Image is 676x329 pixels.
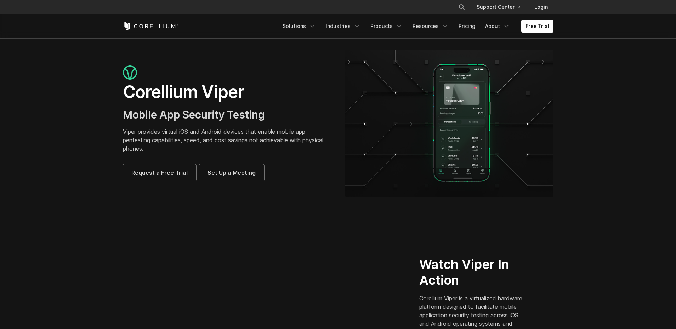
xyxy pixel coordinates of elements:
[345,50,553,197] img: viper_hero
[199,164,264,181] a: Set Up a Meeting
[123,65,137,80] img: viper_icon_large
[123,22,179,30] a: Corellium Home
[529,1,553,13] a: Login
[455,1,468,13] button: Search
[123,164,196,181] a: Request a Free Trial
[278,20,553,33] div: Navigation Menu
[481,20,514,33] a: About
[454,20,479,33] a: Pricing
[450,1,553,13] div: Navigation Menu
[208,168,256,177] span: Set Up a Meeting
[123,127,331,153] p: Viper provides virtual iOS and Android devices that enable mobile app pentesting capabilities, sp...
[278,20,320,33] a: Solutions
[408,20,453,33] a: Resources
[123,108,265,121] span: Mobile App Security Testing
[123,81,331,103] h1: Corellium Viper
[322,20,365,33] a: Industries
[131,168,188,177] span: Request a Free Trial
[419,256,527,288] h2: Watch Viper In Action
[366,20,407,33] a: Products
[471,1,526,13] a: Support Center
[521,20,553,33] a: Free Trial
